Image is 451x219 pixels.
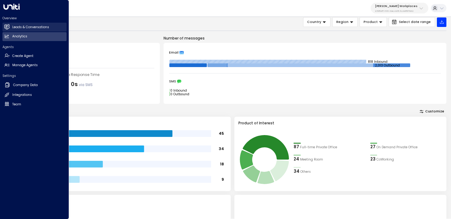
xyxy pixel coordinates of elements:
[12,25,49,30] h2: Leads & Conversations
[376,145,418,150] span: On Demand Private Office
[169,51,179,55] span: Email
[2,45,67,49] h2: Agents
[336,19,349,25] span: Region
[170,92,189,96] tspan: 0 Outbound
[294,144,366,150] div: 87Full-time Private Office
[12,63,38,68] h2: Manage Agents
[371,3,428,13] button: [PERSON_NAME] Workplacesb7928a87-f434-4dea-b015-5ccb68974bfd
[23,120,227,126] h3: Range of Team Size
[2,100,67,109] a: Team
[375,10,418,12] p: b7928a87-f434-4dea-b015-5ccb68974bfd
[370,156,376,162] div: 23
[13,83,38,88] h2: Company Data
[418,108,447,115] button: Customize
[370,144,442,150] div: 27On Demand Private Office
[375,4,418,8] p: [PERSON_NAME] Workplaces
[300,157,323,162] span: Meeting Room
[2,80,67,90] a: Company Data
[294,144,299,150] div: 87
[2,51,67,60] a: Create Agent
[332,17,358,27] button: Region
[12,34,27,39] h2: Analytics
[376,157,394,162] span: CoWorking
[12,93,32,97] h2: Integrations
[360,17,387,27] button: Product
[2,74,67,78] h2: Settings
[24,48,154,54] div: Number of Inquiries
[2,23,67,32] a: Leads & Conversations
[368,59,387,64] tspan: 818 Inbound
[364,19,378,25] span: Product
[294,156,299,162] div: 24
[294,168,299,175] div: 34
[12,102,21,107] h2: Team
[303,17,330,27] button: Country
[370,156,442,162] div: 23CoWorking
[24,72,154,77] div: [PERSON_NAME] Average Response Time
[18,36,160,41] p: Engagement Metrics
[169,79,441,84] div: SMS
[294,156,366,162] div: 24Meeting Room
[2,61,67,70] a: Manage Agents
[219,131,224,136] tspan: 45
[370,144,376,150] div: 27
[300,169,311,174] span: Others
[220,161,224,167] tspan: 18
[23,199,227,204] h3: Location of Interest
[79,82,93,87] span: via SMS
[2,32,67,41] a: Analytics
[219,146,224,152] tspan: 34
[170,88,187,93] tspan: 0 Inbound
[2,16,67,21] h2: Overview
[389,17,435,27] button: Select date range
[399,20,431,24] span: Select date range
[294,168,366,175] div: 34Others
[307,19,321,25] span: Country
[238,120,442,126] h3: Product of Interest
[300,145,337,150] span: Full-time Private Office
[12,54,33,59] h2: Create Agent
[71,80,93,88] div: 0s
[222,177,224,182] tspan: 9
[164,36,446,41] p: Number of messages
[2,91,67,100] a: Integrations
[375,63,400,67] tspan: 2,013 Outbound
